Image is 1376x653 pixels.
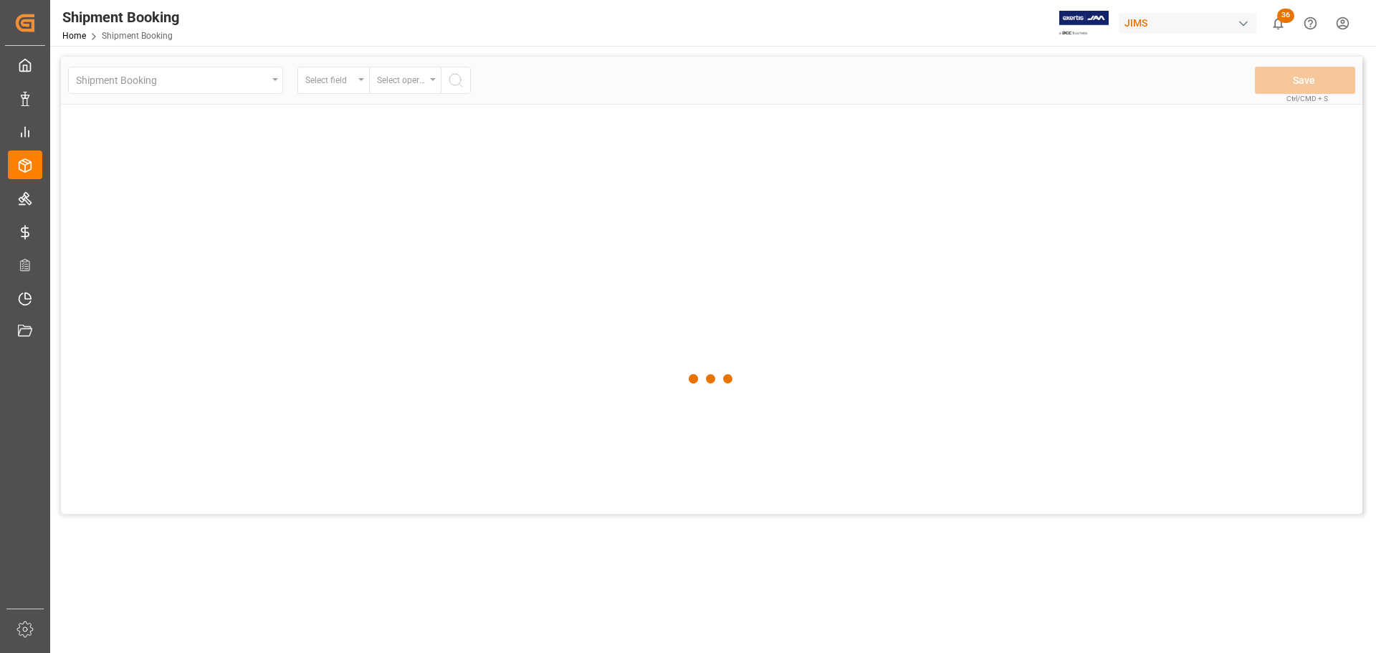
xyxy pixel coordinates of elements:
div: Shipment Booking [62,6,179,28]
div: JIMS [1119,13,1256,34]
span: 36 [1277,9,1294,23]
button: Help Center [1294,7,1327,39]
img: Exertis%20JAM%20-%20Email%20Logo.jpg_1722504956.jpg [1059,11,1109,36]
button: JIMS [1119,9,1262,37]
a: Home [62,31,86,41]
button: show 36 new notifications [1262,7,1294,39]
